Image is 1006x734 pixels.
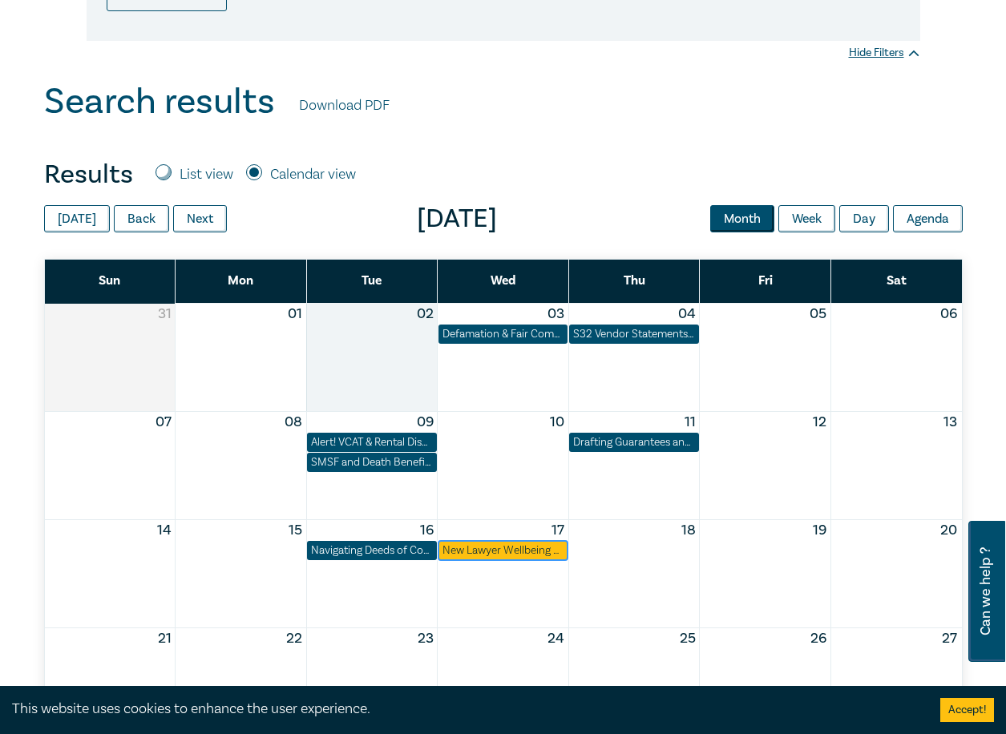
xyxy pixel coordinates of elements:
button: Back [114,205,169,232]
button: 23 [418,628,434,649]
button: 31 [158,304,172,325]
button: [DATE] [44,205,110,232]
button: 09 [417,412,434,433]
button: 27 [942,628,957,649]
a: Download PDF [299,95,390,116]
span: [DATE] [227,203,688,235]
button: 07 [156,412,172,433]
button: 15 [289,520,302,541]
div: Alert! VCAT & Rental Dispute Resolution Victoria Reforms 2025 [311,434,432,450]
button: Week [778,205,835,232]
button: 16 [420,520,434,541]
button: 08 [285,412,302,433]
button: Month [710,205,774,232]
button: 22 [286,628,302,649]
button: 20 [940,520,957,541]
button: 06 [940,304,957,325]
div: S32 Vendor Statements – Drafting for Risk, Clarity & Compliance [573,326,694,342]
button: 25 [680,628,696,649]
button: Next [173,205,227,232]
div: Hide Filters [849,45,920,61]
button: 11 [685,412,696,433]
div: New Lawyer Wellbeing Guidelines for Legal Workplaces [442,542,564,559]
span: Sat [887,272,907,288]
button: 24 [547,628,564,649]
button: 12 [813,412,826,433]
h4: Results [44,159,133,191]
button: 21 [158,628,172,649]
div: Drafting Guarantees and Indemnities [573,434,694,450]
button: 02 [417,304,434,325]
button: 03 [547,304,564,325]
div: Navigating Deeds of Company Arrangement – Strategy and Structure [311,542,432,559]
div: Defamation & Fair Comment – Drawing the Legal Line [442,326,564,342]
div: SMSF and Death Benefit Nominations – Complexity, Validity & Capacity [311,454,432,470]
div: This website uses cookies to enhance the user experience. [12,699,916,720]
button: Agenda [893,205,963,232]
span: Fri [758,272,773,288]
button: 14 [157,520,172,541]
button: 01 [288,304,302,325]
label: List view [180,164,233,185]
button: 10 [550,412,564,433]
span: Wed [491,272,515,288]
span: Tue [362,272,382,288]
button: 26 [810,628,826,649]
button: 04 [678,304,696,325]
button: 05 [810,304,826,325]
button: Accept cookies [940,698,994,722]
span: Thu [624,272,645,288]
span: Sun [99,272,120,288]
button: 18 [681,520,696,541]
h1: Search results [44,81,275,123]
button: Day [839,205,889,232]
button: 17 [551,520,564,541]
span: Can we help ? [978,530,993,652]
button: 19 [813,520,826,541]
span: Mon [228,272,253,288]
button: 13 [943,412,957,433]
label: Calendar view [270,164,356,185]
